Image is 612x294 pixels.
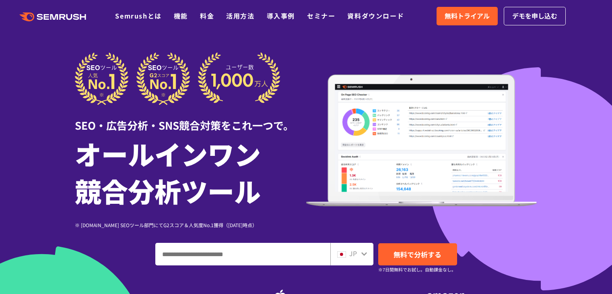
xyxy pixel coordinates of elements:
[437,7,498,25] a: 無料トライアル
[156,243,330,265] input: ドメイン、キーワードまたはURLを入力してください
[445,11,490,21] span: 無料トライアル
[504,7,566,25] a: デモを申し込む
[512,11,557,21] span: デモを申し込む
[226,11,254,21] a: 活用方法
[307,11,335,21] a: セミナー
[75,105,306,133] div: SEO・広告分析・SNS競合対策をこれ一つで。
[347,11,404,21] a: 資料ダウンロード
[378,266,456,273] small: ※7日間無料でお試し。自動課金なし。
[267,11,295,21] a: 導入事例
[174,11,188,21] a: 機能
[349,248,357,258] span: JP
[115,11,161,21] a: Semrushとは
[394,249,441,259] span: 無料で分析する
[75,135,306,209] h1: オールインワン 競合分析ツール
[75,221,306,229] div: ※ [DOMAIN_NAME] SEOツール部門にてG2スコア＆人気度No.1獲得（[DATE]時点）
[200,11,214,21] a: 料金
[378,243,457,265] a: 無料で分析する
